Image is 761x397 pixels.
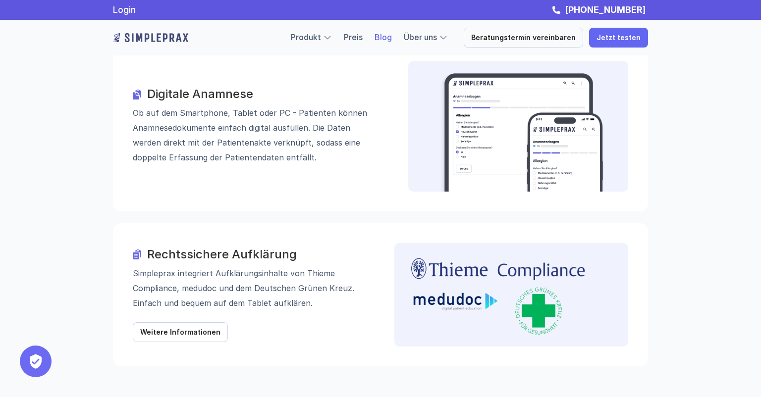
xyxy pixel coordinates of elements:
a: Blog [375,32,392,42]
a: [PHONE_NUMBER] [562,4,648,15]
p: Weitere Informationen [140,328,220,337]
strong: [PHONE_NUMBER] [565,4,646,15]
p: Ob auf dem Smartphone, Tablet oder PC - Patienten können Anamnese­dokumente einfach digital ausfü... [133,106,380,165]
img: Logos der Aufklärungspartner [406,255,590,335]
a: Preis [344,32,363,42]
a: Beratungstermin vereinbaren [464,28,583,48]
img: Beispielbild der digitalen Anamnese [437,73,605,192]
a: Login [113,4,136,15]
p: Jetzt testen [597,34,641,42]
p: Simpleprax integriert Aufklärungs­inhalte von Thieme Compliance, medudoc und dem Deutschen Grünen... [133,266,367,310]
h3: Digitale Anamnese [147,88,380,102]
a: Jetzt testen [589,28,648,48]
p: Beratungstermin vereinbaren [471,34,576,42]
h3: Rechtssichere Aufklärung [147,248,367,262]
a: Produkt [291,32,321,42]
a: Weitere Informationen [133,322,228,342]
a: Über uns [404,32,437,42]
